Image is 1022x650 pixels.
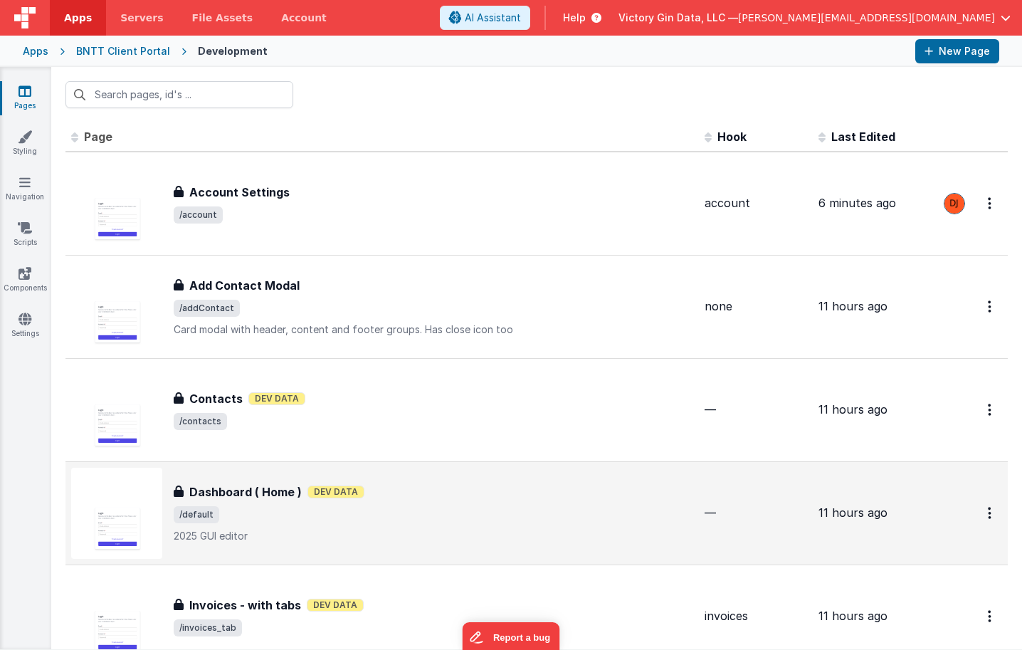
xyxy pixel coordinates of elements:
span: 11 hours ago [818,299,887,313]
button: Options [979,602,1002,631]
img: f3d315f864dfd729bbf95c1be5919636 [944,194,964,214]
span: 6 minutes ago [818,196,896,210]
span: Victory Gin Data, LLC — [618,11,738,25]
span: Apps [64,11,92,25]
input: Search pages, id's ... [65,81,293,108]
p: 2025 GUI editor [174,529,693,543]
span: Dev Data [307,599,364,612]
div: BNTT Client Portal [76,44,170,58]
span: 11 hours ago [818,609,887,623]
h3: Invoices - with tabs [189,597,301,614]
span: — [705,402,716,416]
span: [PERSON_NAME][EMAIL_ADDRESS][DOMAIN_NAME] [738,11,995,25]
span: Hook [717,130,747,144]
span: Dev Data [307,486,364,498]
span: /contacts [174,413,227,430]
p: Card modal with header, content and footer groups. Has close icon too [174,323,693,337]
div: Development [198,44,268,58]
span: /invoices_tab [174,619,242,636]
span: /default [174,506,219,523]
span: Last Edited [831,130,895,144]
span: Dev Data [248,392,305,405]
span: /account [174,206,223,224]
button: Victory Gin Data, LLC — [PERSON_NAME][EMAIL_ADDRESS][DOMAIN_NAME] [618,11,1011,25]
span: Page [84,130,112,144]
div: none [705,298,807,315]
h3: Account Settings [189,184,290,201]
span: Servers [120,11,163,25]
span: — [705,505,716,520]
h3: Dashboard ( Home ) [189,483,302,500]
div: Apps [23,44,48,58]
h3: Add Contact Modal [189,277,300,294]
div: invoices [705,608,807,624]
span: 11 hours ago [818,505,887,520]
h3: Contacts [189,390,243,407]
div: account [705,195,807,211]
span: Help [563,11,586,25]
button: Options [979,498,1002,528]
span: File Assets [192,11,253,25]
button: Options [979,189,1002,218]
button: AI Assistant [440,6,530,30]
button: Options [979,395,1002,424]
span: 11 hours ago [818,402,887,416]
span: /addContact [174,300,240,317]
button: Options [979,292,1002,321]
button: New Page [915,39,999,63]
span: AI Assistant [465,11,521,25]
